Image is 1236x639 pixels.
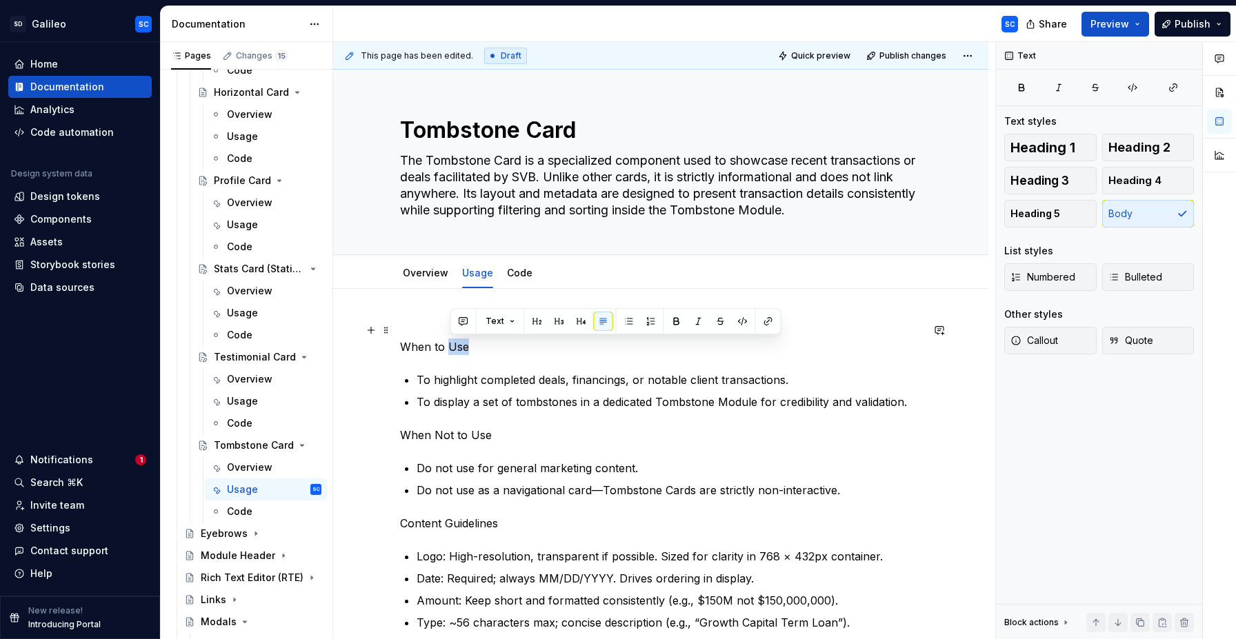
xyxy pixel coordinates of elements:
a: Documentation [8,76,152,98]
div: Module Header [201,549,275,562]
div: Search ⌘K [30,476,83,489]
span: Callout [1010,334,1058,347]
div: Overview [227,372,272,386]
a: Design tokens [8,185,152,207]
p: Content Guidelines [400,515,921,531]
p: Date: Required; always MM/DD/YYYY. Drives ordering in display. [417,570,921,587]
a: Code [507,267,532,278]
a: Overview [205,368,327,390]
textarea: Tombstone Card [397,114,919,147]
div: Analytics [30,103,74,116]
a: Usage [462,267,493,278]
p: To highlight completed deals, financings, or notable client transactions. [417,372,921,388]
p: When Not to Use [400,427,921,443]
button: Publish [1155,12,1230,37]
a: Code [205,500,327,523]
a: Horizontal Card [192,81,327,103]
button: Preview [1081,12,1149,37]
div: Components [30,212,92,226]
div: Links [201,593,226,607]
textarea: The Tombstone Card is a specialized component used to showcase recent transactions or deals facil... [397,150,919,221]
div: SC [312,483,320,496]
div: Usage [227,394,258,408]
p: When to Use [400,322,921,355]
a: Overview [205,280,327,302]
a: Components [8,208,152,230]
div: Changes [236,50,288,61]
a: Module Header [179,545,327,567]
a: UsageSC [205,478,327,500]
span: Quick preview [791,50,850,61]
div: Tombstone Card [214,438,294,452]
span: Heading 5 [1010,207,1060,221]
div: Code [227,328,252,342]
p: New release! [28,605,83,616]
div: Usage [227,483,258,496]
a: Code [205,324,327,346]
div: Stats Card (Statistics) [214,262,305,276]
span: Heading 2 [1108,141,1170,154]
div: Usage [227,306,258,320]
div: SC [139,19,149,30]
button: Heading 2 [1102,134,1195,161]
div: Other styles [1004,307,1063,321]
div: Help [30,567,52,580]
div: Block actions [1004,613,1071,632]
p: To display a set of tombstones in a dedicated Tombstone Module for credibility and validation. [417,394,921,410]
div: Rich Text Editor (RTE) [201,571,303,585]
div: Testimonial Card [214,350,296,364]
button: Help [8,562,152,585]
span: Preview [1090,17,1129,31]
a: Home [8,53,152,75]
span: Bulleted [1108,270,1162,284]
div: Code [227,505,252,518]
button: Numbered [1004,263,1097,291]
button: Publish changes [862,46,953,65]
p: Amount: Keep short and formatted consistently (e.g., $150M not $150,000,000). [417,592,921,609]
button: Share [1019,12,1076,37]
div: Modals [201,615,237,629]
a: Eyebrows [179,523,327,545]
span: 15 [275,50,288,61]
button: Quick preview [774,46,857,65]
div: Overview [227,460,272,474]
button: Heading 5 [1004,200,1097,227]
a: Overview [403,267,448,278]
span: Draft [501,50,521,61]
div: Horizontal Card [214,85,289,99]
div: Contact support [30,544,108,558]
div: Design tokens [30,190,100,203]
div: Documentation [30,80,104,94]
div: Code [227,63,252,77]
div: Pages [171,50,211,61]
button: Quote [1102,327,1195,354]
div: Documentation [172,17,302,31]
div: SD [10,16,26,32]
button: Search ⌘K [8,471,152,494]
div: Block actions [1004,617,1059,628]
span: Heading 1 [1010,141,1075,154]
span: Numbered [1010,270,1075,284]
a: Storybook stories [8,254,152,276]
span: Quote [1108,334,1153,347]
div: Galileo [32,17,66,31]
div: Notifications [30,453,93,467]
div: Invite team [30,498,84,512]
button: Heading 4 [1102,167,1195,194]
span: Share [1039,17,1067,31]
div: Assets [30,235,63,249]
p: Type: ~56 characters max; concise description (e.g., “Growth Capital Term Loan”). [417,614,921,631]
div: Code automation [30,125,114,139]
a: Analytics [8,99,152,121]
button: Heading 1 [1004,134,1097,161]
button: Bulleted [1102,263,1195,291]
div: Code [501,258,538,287]
a: Rich Text Editor (RTE) [179,567,327,589]
div: Settings [30,521,70,535]
p: Do not use as a navigational card—Tombstone Cards are strictly non-interactive. [417,482,921,498]
div: Code [227,416,252,430]
a: Code automation [8,121,152,143]
a: Profile Card [192,170,327,192]
a: Overview [205,456,327,478]
div: Overview [227,196,272,210]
